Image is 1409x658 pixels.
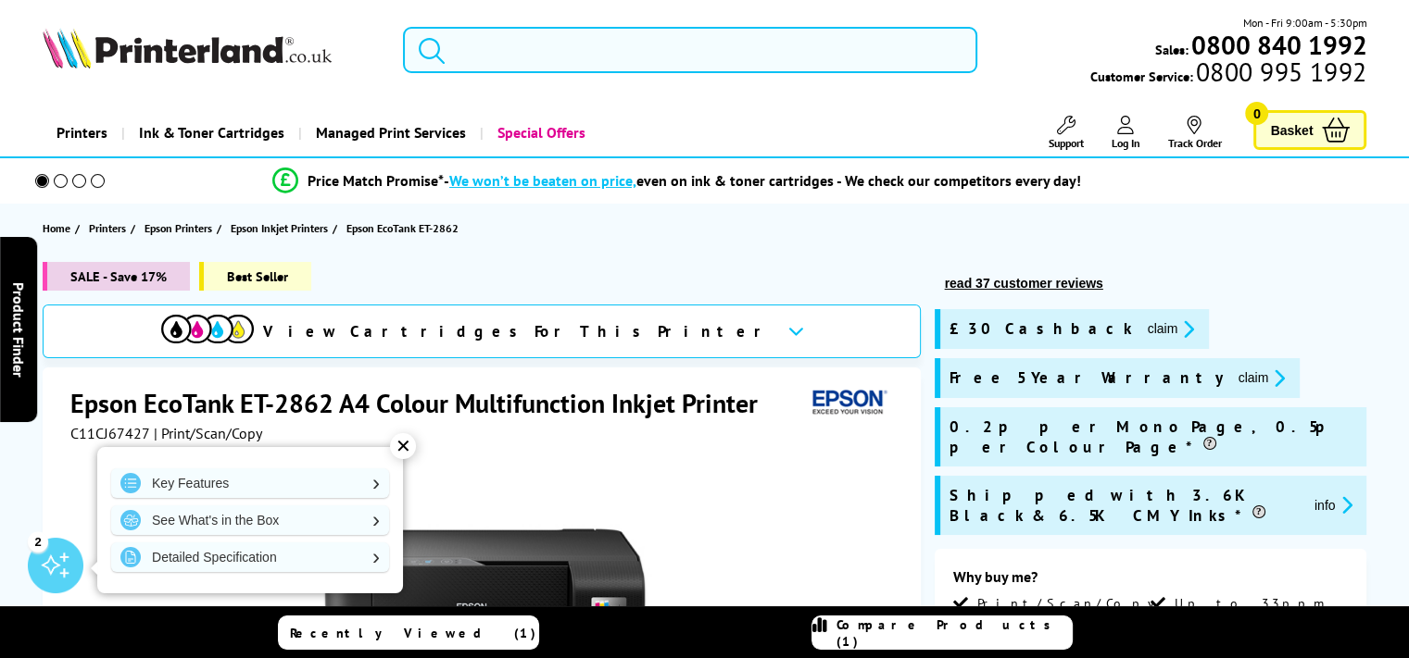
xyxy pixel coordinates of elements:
span: View Cartridges For This Printer [263,321,773,341]
button: promo-description [1309,494,1358,515]
div: ✕ [390,433,416,459]
a: Epson Inkjet Printers [231,218,333,238]
span: Epson Inkjet Printers [231,218,328,238]
a: Support [1048,116,1083,150]
div: - even on ink & toner cartridges - We check our competitors every day! [444,171,1081,190]
span: We won’t be beaten on price, [449,171,636,190]
img: Printerland Logo [43,28,332,68]
span: Log In [1111,136,1139,150]
span: Up to 33ppm Mono Print [1175,595,1344,628]
a: Printers [43,109,121,156]
a: Printers [89,218,131,238]
img: Epson [805,386,890,420]
span: Printers [89,218,126,238]
div: Why buy me? [953,567,1349,595]
span: Shipped with 3.6K Black & 6.5K CMY Inks* [950,485,1300,526]
span: Mon - Fri 9:00am - 5:30pm [1242,14,1366,31]
span: Support [1048,136,1083,150]
a: Recently Viewed (1) [278,615,539,650]
button: promo-description [1142,318,1201,340]
div: 2 [28,531,48,552]
a: Special Offers [480,109,599,156]
span: Recently Viewed (1) [290,625,536,641]
span: Print/Scan/Copy [977,595,1168,612]
a: Epson EcoTank ET-2862 [346,218,463,238]
button: promo-description [1233,367,1291,389]
span: 0 [1245,102,1268,125]
span: SALE - Save 17% [43,262,190,291]
h1: Epson EcoTank ET-2862 A4 Colour Multifunction Inkjet Printer [70,386,776,420]
a: Log In [1111,116,1139,150]
span: £30 Cashback [950,318,1133,340]
img: View Cartridges [161,315,254,343]
a: See What's in the Box [111,505,389,535]
span: Epson EcoTank ET-2862 [346,218,459,238]
span: Product Finder [9,281,28,377]
a: Key Features [111,468,389,498]
span: 0800 995 1992 [1193,63,1366,81]
a: Home [43,218,75,238]
span: Basket [1270,118,1313,143]
a: Basket 0 [1253,110,1366,150]
a: Ink & Toner Cartridges [121,109,298,156]
span: Best Seller [199,262,311,291]
span: Ink & Toner Cartridges [139,109,284,156]
a: Detailed Specification [111,542,389,572]
b: 0800 840 1992 [1190,28,1366,62]
span: Customer Service: [1090,63,1366,85]
a: Managed Print Services [298,109,480,156]
a: Printerland Logo [43,28,380,72]
span: Compare Products (1) [837,616,1072,650]
a: Compare Products (1) [811,615,1073,650]
button: read 37 customer reviews [939,275,1109,292]
span: Home [43,218,70,238]
span: | Print/Scan/Copy [154,424,262,442]
span: C11CJ67427 [70,424,150,442]
a: Epson Printers [145,218,217,238]
span: Free 5 Year Warranty [950,367,1224,389]
span: Sales: [1154,41,1188,58]
span: Price Match Promise* [308,171,444,190]
a: Track Order [1167,116,1221,150]
a: 0800 840 1992 [1188,36,1366,54]
li: modal_Promise [9,165,1344,197]
span: 0.2p per Mono Page, 0.5p per Colour Page* [950,416,1358,457]
span: Epson Printers [145,218,212,238]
